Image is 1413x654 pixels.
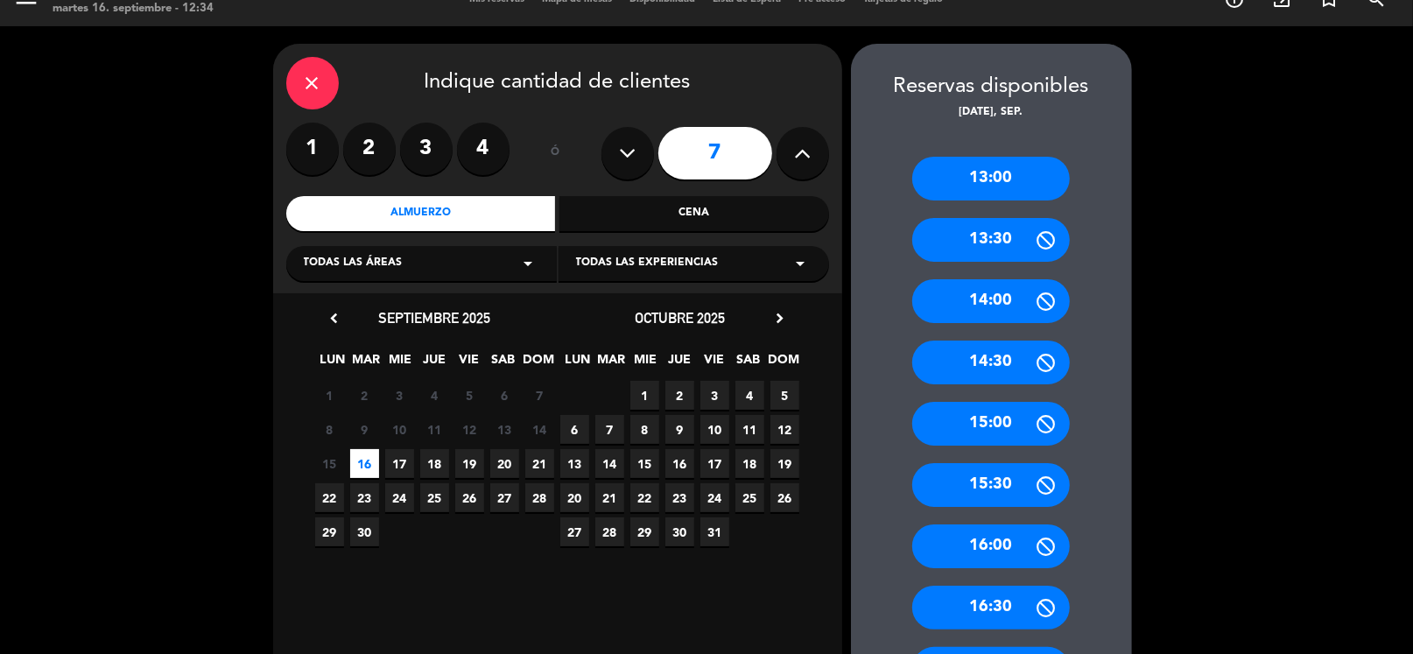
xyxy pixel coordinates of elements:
div: 13:30 [912,218,1070,262]
div: Reservas disponibles [851,70,1132,104]
span: 15 [315,449,344,478]
div: 13:00 [912,157,1070,200]
span: 21 [525,449,554,478]
i: arrow_drop_down [518,253,539,274]
span: 29 [630,517,659,546]
span: 14 [595,449,624,478]
span: 19 [455,449,484,478]
span: 22 [630,483,659,512]
span: 20 [560,483,589,512]
div: 16:30 [912,586,1070,629]
span: 12 [770,415,799,444]
span: SAB [489,349,517,378]
span: 9 [665,415,694,444]
span: VIE [454,349,483,378]
span: 6 [490,381,519,410]
span: 28 [595,517,624,546]
div: 15:30 [912,463,1070,507]
span: 30 [665,517,694,546]
span: 1 [630,381,659,410]
span: 13 [490,415,519,444]
span: 2 [665,381,694,410]
span: septiembre 2025 [379,309,491,327]
span: octubre 2025 [635,309,725,327]
span: 11 [420,415,449,444]
span: 5 [770,381,799,410]
span: Todas las áreas [304,255,403,272]
span: 3 [700,381,729,410]
span: 5 [455,381,484,410]
span: 7 [595,415,624,444]
label: 2 [343,123,396,175]
div: 14:30 [912,341,1070,384]
div: Cena [559,196,829,231]
span: SAB [734,349,763,378]
span: 24 [700,483,729,512]
span: 20 [490,449,519,478]
label: 4 [457,123,510,175]
span: 11 [735,415,764,444]
span: 23 [665,483,694,512]
span: 18 [420,449,449,478]
span: 12 [455,415,484,444]
span: DOM [523,349,552,378]
span: 25 [420,483,449,512]
i: chevron_right [771,309,790,327]
span: 26 [455,483,484,512]
span: 4 [735,381,764,410]
span: 28 [525,483,554,512]
span: Todas las experiencias [576,255,719,272]
span: JUE [665,349,694,378]
span: 14 [525,415,554,444]
div: [DATE], sep. [851,104,1132,122]
span: 27 [560,517,589,546]
span: 17 [385,449,414,478]
div: 16:00 [912,524,1070,568]
div: 15:00 [912,402,1070,446]
div: 14:00 [912,279,1070,323]
label: 3 [400,123,453,175]
span: 24 [385,483,414,512]
span: 19 [770,449,799,478]
span: 16 [665,449,694,478]
span: 26 [770,483,799,512]
span: 4 [420,381,449,410]
div: Indique cantidad de clientes [286,57,829,109]
span: VIE [699,349,728,378]
span: 13 [560,449,589,478]
span: 30 [350,517,379,546]
span: 3 [385,381,414,410]
span: JUE [420,349,449,378]
span: MIE [631,349,660,378]
span: 10 [700,415,729,444]
span: 17 [700,449,729,478]
i: close [302,73,323,94]
span: 7 [525,381,554,410]
span: LUN [318,349,347,378]
span: 31 [700,517,729,546]
span: 10 [385,415,414,444]
span: 2 [350,381,379,410]
i: arrow_drop_down [791,253,812,274]
span: 18 [735,449,764,478]
span: MAR [597,349,626,378]
span: 21 [595,483,624,512]
span: 29 [315,517,344,546]
span: MAR [352,349,381,378]
div: ó [527,123,584,184]
span: 15 [630,449,659,478]
span: 1 [315,381,344,410]
i: chevron_left [326,309,344,327]
span: 16 [350,449,379,478]
span: 22 [315,483,344,512]
div: Almuerzo [286,196,556,231]
span: DOM [768,349,797,378]
span: LUN [563,349,592,378]
span: 8 [630,415,659,444]
span: 25 [735,483,764,512]
span: 6 [560,415,589,444]
span: 9 [350,415,379,444]
span: 27 [490,483,519,512]
span: 8 [315,415,344,444]
label: 1 [286,123,339,175]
